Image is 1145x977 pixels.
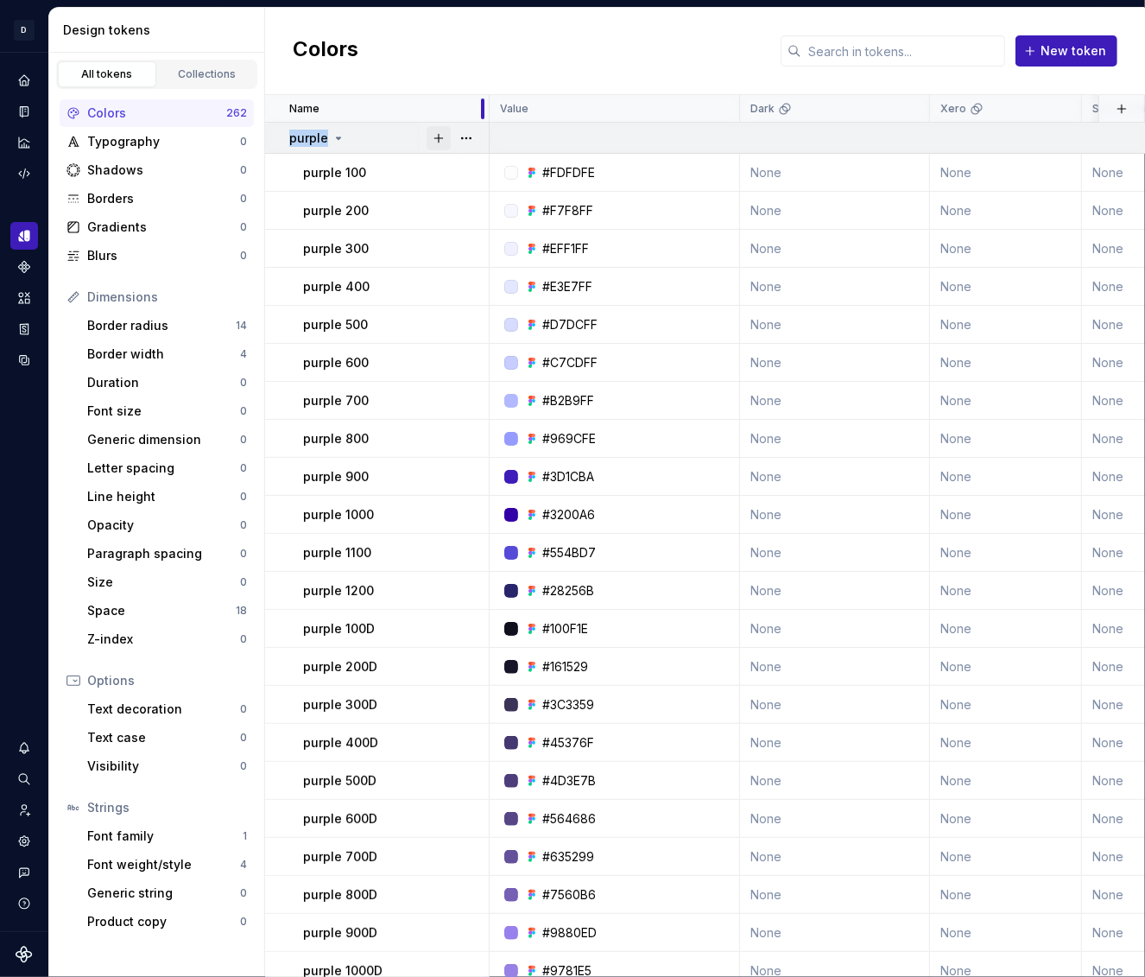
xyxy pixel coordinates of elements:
div: All tokens [64,67,150,81]
p: purple 1100 [303,544,371,561]
div: #D7DCFF [542,316,598,333]
td: None [930,306,1082,344]
div: #7560B6 [542,886,596,904]
td: None [740,610,930,648]
a: Borders0 [60,185,254,213]
span: New token [1041,42,1106,60]
a: Assets [10,284,38,312]
div: 18 [236,604,247,618]
div: #554BD7 [542,544,596,561]
div: 1 [243,829,247,843]
div: 4 [240,858,247,872]
div: Components [10,253,38,281]
a: Typography0 [60,128,254,155]
div: Documentation [10,98,38,125]
div: #3200A6 [542,506,595,523]
td: None [930,762,1082,800]
div: Font weight/style [87,856,240,873]
p: purple 400D [303,734,378,752]
div: Borders [87,190,240,207]
p: purple 700 [303,392,369,409]
div: Strings [87,799,247,816]
div: #B2B9FF [542,392,594,409]
a: Analytics [10,129,38,156]
div: 0 [240,547,247,561]
div: 0 [240,702,247,716]
div: Letter spacing [87,460,240,477]
div: Border width [87,346,240,363]
a: Space18 [80,597,254,625]
td: None [930,344,1082,382]
p: purple 500 [303,316,368,333]
td: None [930,610,1082,648]
a: Opacity0 [80,511,254,539]
a: Border radius14 [80,312,254,339]
div: Duration [87,374,240,391]
div: 14 [236,319,247,333]
div: #F7F8FF [542,202,593,219]
a: Font weight/style4 [80,851,254,879]
a: Colors262 [60,99,254,127]
button: Search ⌘K [10,765,38,793]
div: Contact support [10,859,38,886]
div: 0 [240,220,247,234]
a: Generic string0 [80,879,254,907]
div: Paragraph spacing [87,545,240,562]
td: None [930,648,1082,686]
p: Name [289,102,319,116]
td: None [740,914,930,952]
td: None [740,762,930,800]
td: None [740,496,930,534]
div: 0 [240,759,247,773]
div: #45376F [542,734,594,752]
td: None [930,420,1082,458]
div: Shadows [87,162,240,179]
td: None [930,154,1082,192]
div: Settings [10,828,38,855]
p: purple 500D [303,772,376,790]
td: None [930,572,1082,610]
div: Data sources [10,346,38,374]
td: None [930,268,1082,306]
a: Text case0 [80,724,254,752]
div: #EFF1FF [542,240,589,257]
div: Blurs [87,247,240,264]
p: Xero [940,102,966,116]
div: #C7CDFF [542,354,598,371]
td: None [930,914,1082,952]
a: Duration0 [80,369,254,397]
td: None [740,648,930,686]
div: Space [87,602,236,619]
p: purple 900D [303,924,377,942]
div: 0 [240,404,247,418]
div: 0 [240,490,247,504]
td: None [930,496,1082,534]
button: D [3,11,45,48]
svg: Supernova Logo [16,946,33,963]
div: Dimensions [87,289,247,306]
div: #9880ED [542,924,597,942]
td: None [740,534,930,572]
div: Z-index [87,631,240,648]
div: 0 [240,249,247,263]
td: None [930,192,1082,230]
p: Dark [750,102,775,116]
td: None [740,686,930,724]
a: Home [10,67,38,94]
div: Product copy [87,913,240,930]
div: #161529 [542,658,588,676]
div: Invite team [10,796,38,824]
p: purple 600D [303,810,377,828]
p: purple 600 [303,354,369,371]
div: Design tokens [10,222,38,250]
td: None [930,686,1082,724]
div: #28256B [542,582,594,600]
p: purple 300D [303,696,377,714]
button: Notifications [10,734,38,762]
a: Blurs0 [60,242,254,270]
p: Value [500,102,528,116]
div: #4D3E7B [542,772,596,790]
td: None [740,344,930,382]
